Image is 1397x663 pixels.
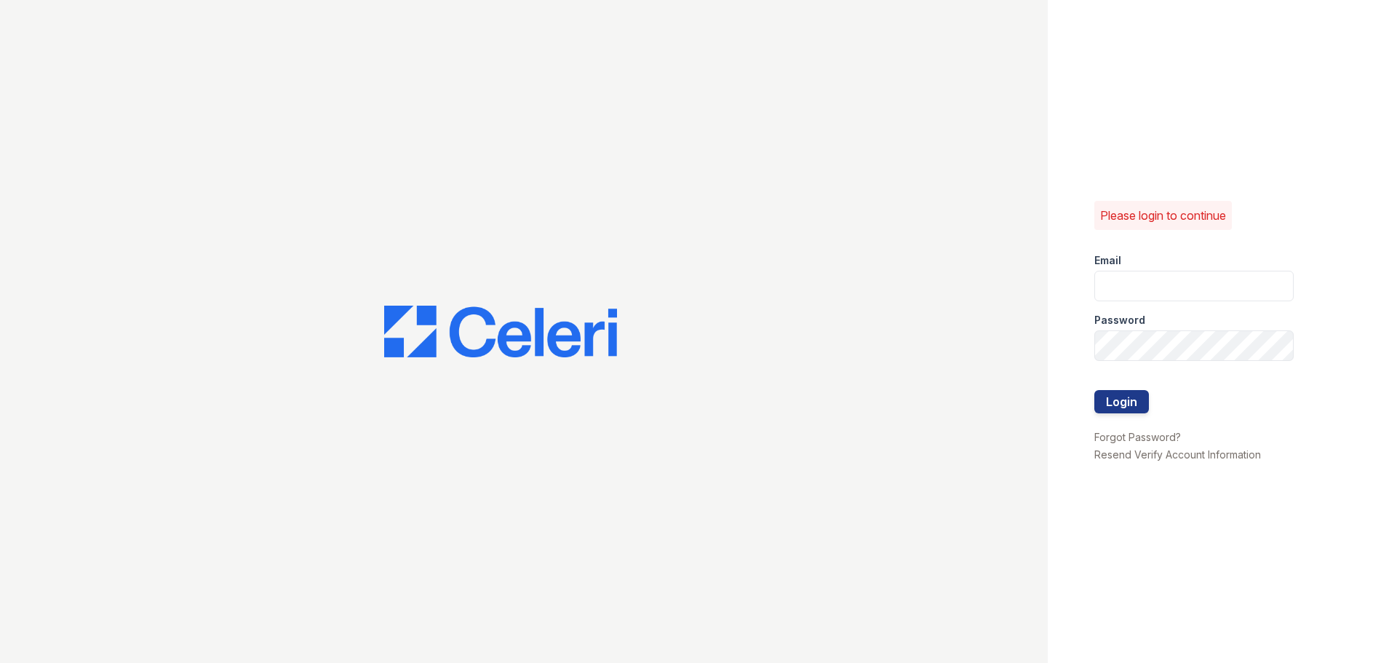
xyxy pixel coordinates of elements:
img: CE_Logo_Blue-a8612792a0a2168367f1c8372b55b34899dd931a85d93a1a3d3e32e68fde9ad4.png [384,306,617,358]
a: Resend Verify Account Information [1094,448,1261,461]
label: Password [1094,313,1145,327]
label: Email [1094,253,1121,268]
p: Please login to continue [1100,207,1226,224]
a: Forgot Password? [1094,431,1181,443]
button: Login [1094,390,1149,413]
